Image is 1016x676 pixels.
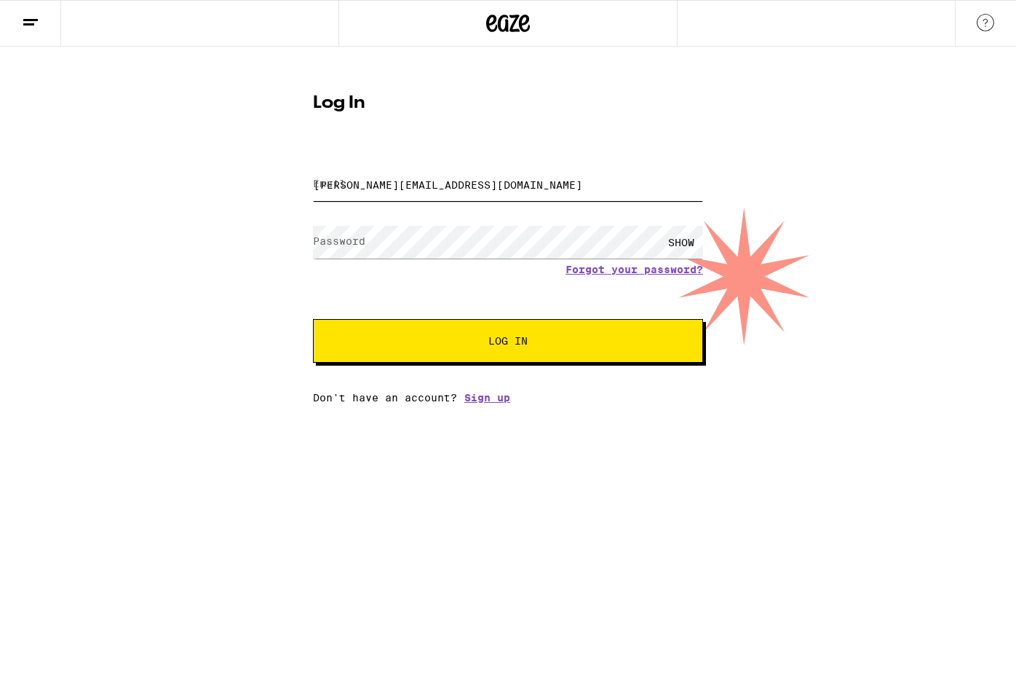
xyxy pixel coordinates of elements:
[313,319,703,363] button: Log In
[313,235,365,247] label: Password
[313,392,703,404] div: Don't have an account?
[313,168,703,201] input: Email
[313,95,703,112] h1: Log In
[565,264,703,275] a: Forgot your password?
[464,392,510,404] a: Sign up
[313,178,346,189] label: Email
[9,10,105,22] span: Hi. Need any help?
[659,226,703,259] div: SHOW
[488,336,528,346] span: Log In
